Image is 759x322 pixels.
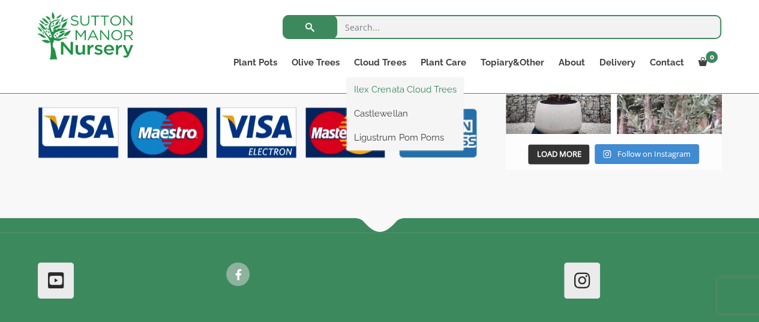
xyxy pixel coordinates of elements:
[347,80,463,99] a: Ilex Crenata Cloud Trees
[226,54,284,71] a: Plant Pots
[603,150,611,159] svg: Instagram
[413,54,473,71] a: Plant Care
[37,12,133,59] img: logo
[347,129,463,147] a: Ligustrum Pom Poms
[691,54,721,71] a: 0
[283,15,721,39] input: Search...
[551,54,592,71] a: About
[473,54,551,71] a: Topiary&Other
[617,148,691,159] span: Follow on Instagram
[536,148,581,159] span: Load More
[347,54,413,71] a: Cloud Trees
[528,144,589,165] button: Load More
[29,100,482,166] img: payment-options.png
[595,144,698,165] a: Instagram Follow on Instagram
[347,105,463,123] a: Castlewellan
[284,54,347,71] a: Olive Trees
[642,54,691,71] a: Contact
[706,51,718,63] span: 0
[592,54,642,71] a: Delivery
